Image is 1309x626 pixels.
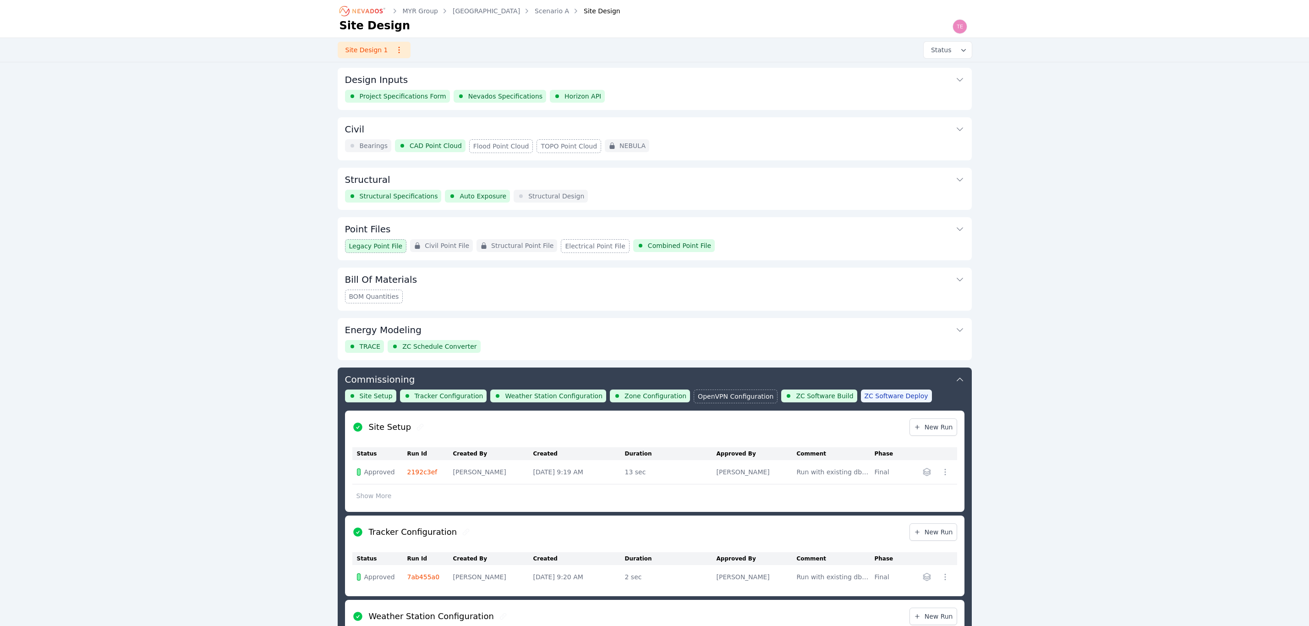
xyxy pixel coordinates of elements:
span: Structural Point File [491,241,553,250]
span: Weather Station Configuration [505,391,602,401]
span: Zone Configuration [624,391,686,401]
th: Comment [797,552,875,565]
span: Status [927,45,952,55]
a: New Run [909,418,957,436]
a: 2192c3ef [407,468,438,476]
nav: Breadcrumb [340,4,620,18]
span: TRACE [360,342,381,351]
div: Design InputsProject Specifications FormNevados SpecificationsHorizon API [338,68,972,110]
td: [PERSON_NAME] [453,565,533,589]
button: Design Inputs [345,68,964,90]
button: Energy Modeling [345,318,964,340]
span: New Run [914,612,953,621]
span: Structural Specifications [360,192,438,201]
th: Phase [875,447,903,460]
h3: Energy Modeling [345,324,422,336]
span: Bearings [360,141,388,150]
th: Created By [453,447,533,460]
span: CAD Point Cloud [410,141,462,150]
span: Horizon API [564,92,601,101]
h3: Structural [345,173,390,186]
span: New Run [914,527,953,537]
div: Point FilesLegacy Point FileCivil Point FileStructural Point FileElectrical Point FileCombined Po... [338,217,972,260]
h3: Commissioning [345,373,415,386]
button: Commissioning [345,368,964,390]
a: MYR Group [403,6,438,16]
span: Approved [364,572,395,582]
h3: Design Inputs [345,73,408,86]
div: Final [875,467,898,477]
div: CivilBearingsCAD Point CloudFlood Point CloudTOPO Point CloudNEBULA [338,117,972,160]
th: Run Id [407,447,453,460]
span: Project Specifications Form [360,92,446,101]
div: 2 sec [625,572,712,582]
span: Auto Exposure [460,192,506,201]
div: 13 sec [625,467,712,477]
th: Created [533,552,625,565]
h2: Tracker Configuration [369,526,457,538]
span: Site Setup [360,391,393,401]
span: ZC Schedule Converter [402,342,476,351]
h2: Weather Station Configuration [369,610,494,623]
span: New Run [914,423,953,432]
th: Created [533,447,625,460]
a: Site Design 1 [338,42,411,58]
span: ZC Software Build [796,391,853,401]
span: Approved [364,467,395,477]
td: [DATE] 9:19 AM [533,460,625,484]
th: Approved By [717,552,797,565]
th: Status [352,552,407,565]
td: [PERSON_NAME] [717,565,797,589]
div: Site Design [571,6,620,16]
div: Bill Of MaterialsBOM Quantities [338,268,972,311]
div: StructuralStructural SpecificationsAuto ExposureStructural Design [338,168,972,210]
span: Structural Design [528,192,584,201]
span: OpenVPN Configuration [698,392,773,401]
th: Status [352,447,407,460]
span: Nevados Specifications [468,92,542,101]
th: Comment [797,447,875,460]
a: New Run [909,608,957,625]
h3: Bill Of Materials [345,273,417,286]
th: Created By [453,552,533,565]
span: BOM Quantities [349,292,399,301]
div: Final [875,572,898,582]
span: Flood Point Cloud [473,142,529,151]
td: [DATE] 9:20 AM [533,565,625,589]
div: Run with existing db values [797,572,870,582]
td: [PERSON_NAME] [717,460,797,484]
button: Bill Of Materials [345,268,964,290]
span: Electrical Point File [565,242,625,251]
button: Civil [345,117,964,139]
h2: Site Setup [369,421,411,434]
div: Energy ModelingTRACEZC Schedule Converter [338,318,972,360]
a: Scenario A [535,6,569,16]
th: Duration [625,552,717,565]
th: Approved By [717,447,797,460]
span: NEBULA [619,141,646,150]
span: ZC Software Deploy [865,391,928,401]
div: Run with existing db values [797,467,870,477]
img: Ted Elliott [953,19,967,34]
span: Civil Point File [425,241,469,250]
h3: Civil [345,123,364,136]
span: Combined Point File [648,241,711,250]
button: Point Files [345,217,964,239]
span: TOPO Point Cloud [541,142,597,151]
button: Structural [345,168,964,190]
a: [GEOGRAPHIC_DATA] [453,6,520,16]
a: New Run [909,523,957,541]
h1: Site Design [340,18,411,33]
th: Run Id [407,552,453,565]
th: Phase [875,552,903,565]
td: [PERSON_NAME] [453,460,533,484]
button: Status [924,42,972,58]
h3: Point Files [345,223,391,236]
span: Tracker Configuration [415,391,483,401]
span: Legacy Point File [349,242,403,251]
a: 7ab455a0 [407,573,440,581]
th: Duration [625,447,717,460]
button: Show More [352,487,396,505]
